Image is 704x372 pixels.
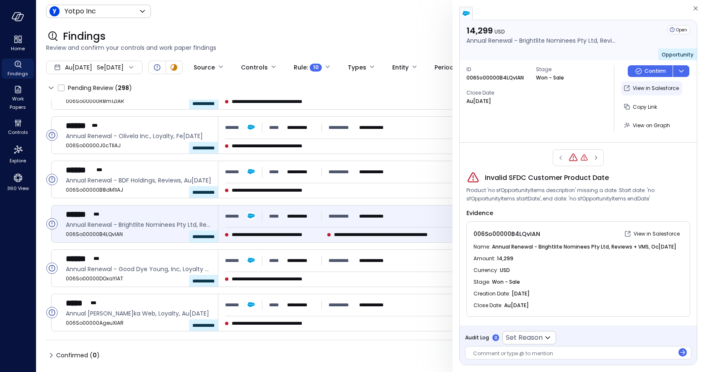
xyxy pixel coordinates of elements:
[5,95,31,111] span: Work Papers
[2,142,34,166] div: Explore
[633,122,670,129] span: View on Graph
[56,349,100,362] span: Confirmed
[466,97,491,105] p: Au[DATE]
[63,30,106,43] span: Findings
[2,59,34,79] div: Findings
[66,141,211,150] span: 006So00000J0cTlIAJ
[465,334,489,342] span: Audit Log
[494,335,497,341] p: 0
[65,63,92,72] span: Au[DATE]
[474,278,492,286] span: Stage :
[628,65,689,77] div: Button group with a nested menu
[580,154,588,162] div: SFDC Opportunity to Account Currency Mismatch
[474,301,504,310] span: Close Date :
[115,83,132,92] div: ( )
[66,319,211,327] span: 006So00000AgeuXIAR
[11,44,25,53] span: Home
[294,60,322,74] div: Rule :
[568,153,578,163] div: Invalid SFDC Customer Product Date
[68,81,132,95] span: Pending Review
[46,262,58,274] div: Open
[504,301,529,310] span: Au[DATE]
[392,60,409,74] div: Entity
[241,60,268,74] div: Controls
[466,209,493,217] span: Evidence
[46,174,58,185] div: Open
[66,230,211,239] span: 006So00000B4LQvIAN
[93,351,97,359] span: 0
[90,351,100,360] div: ( )
[46,43,694,52] span: Review and confirm your controls and work paper findings
[474,243,492,251] span: Name :
[8,69,28,78] span: Findings
[628,65,673,77] button: Confirm
[7,184,29,192] span: 360 View
[152,62,162,72] div: Open
[622,228,683,238] a: View in Salesforce
[66,309,211,318] span: Annual Renewal - Badgley Mischka Web, Loyalty, Aug 2025
[46,307,58,318] div: Open
[466,89,529,97] span: Close Date
[474,290,512,298] span: Creation Date :
[466,65,529,74] span: ID
[621,81,682,95] button: View in Salesforce
[66,176,211,185] span: Annual Renewal - BDF Holdings, Reviews, Aug 2025
[466,186,690,203] span: Product 'no sfOpportunityItems.description' missing a date. Start date: 'no sfOpportunityItems.st...
[466,25,617,36] p: 14,299
[492,243,676,251] span: Annual Renewal - Brightlite Nominees Pty Ltd, Reviews + VMS, Oc[DATE]
[169,62,179,72] div: In Progress
[634,230,680,238] p: View in Salesforce
[348,60,366,74] div: Types
[466,74,524,82] p: 006So00000B4LQvIAN
[662,51,694,58] span: Opportunity
[2,84,34,112] div: Work Papers
[2,33,34,54] div: Home
[485,173,609,183] span: Invalid SFDC Customer Product Date
[644,67,666,75] p: Confirm
[474,254,497,263] span: Amount :
[474,230,540,238] span: 006So00000B4LQvIAN
[66,220,211,229] span: Annual Renewal - Brightlite Nominees Pty Ltd, Reviews + VMS, Oct 2025
[621,118,673,132] button: View on Graph
[462,9,470,18] img: salesforce
[673,65,689,77] button: dropdown-icon-button
[500,266,510,275] span: USD
[512,290,530,298] span: [DATE]
[633,84,679,92] p: View in Salesforce
[10,156,26,165] span: Explore
[46,218,58,230] div: Open
[66,275,211,283] span: 006So00000DOxaYIAT
[497,254,513,263] span: 14,299
[536,74,564,82] p: Won - Sale
[2,171,34,193] div: 360 View
[66,264,211,274] span: Annual Renewal - Good Dye Young, Inc, Loyalty + Reviews + VMS, Aug 2025
[494,28,505,35] span: USD
[8,128,28,136] span: Controls
[435,60,454,74] div: Period
[466,36,617,45] p: Annual Renewal - Brightlite Nominees Pty Ltd, Reviews + VMS, Oc[DATE]
[536,65,599,74] span: Stage
[66,186,211,194] span: 006So00000B8dM1IAJ
[313,63,318,72] span: 10
[492,278,520,286] span: Won - Sale
[194,60,215,74] div: Source
[633,103,657,110] span: Copy Link
[474,266,500,275] span: Currency :
[2,117,34,137] div: Controls
[506,333,543,343] p: Set Reason
[49,6,60,16] img: Icon
[66,97,211,105] span: 006So00000R8m1ZIAR
[46,129,58,141] div: Open
[622,227,683,241] button: View in Salesforce
[118,84,129,92] span: 298
[65,6,96,16] p: Yotpo Inc
[621,100,660,114] button: Copy Link
[66,131,211,141] span: Annual Renewal - Olivela Inc., Loyalty, Feb 2026
[667,25,690,34] div: Open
